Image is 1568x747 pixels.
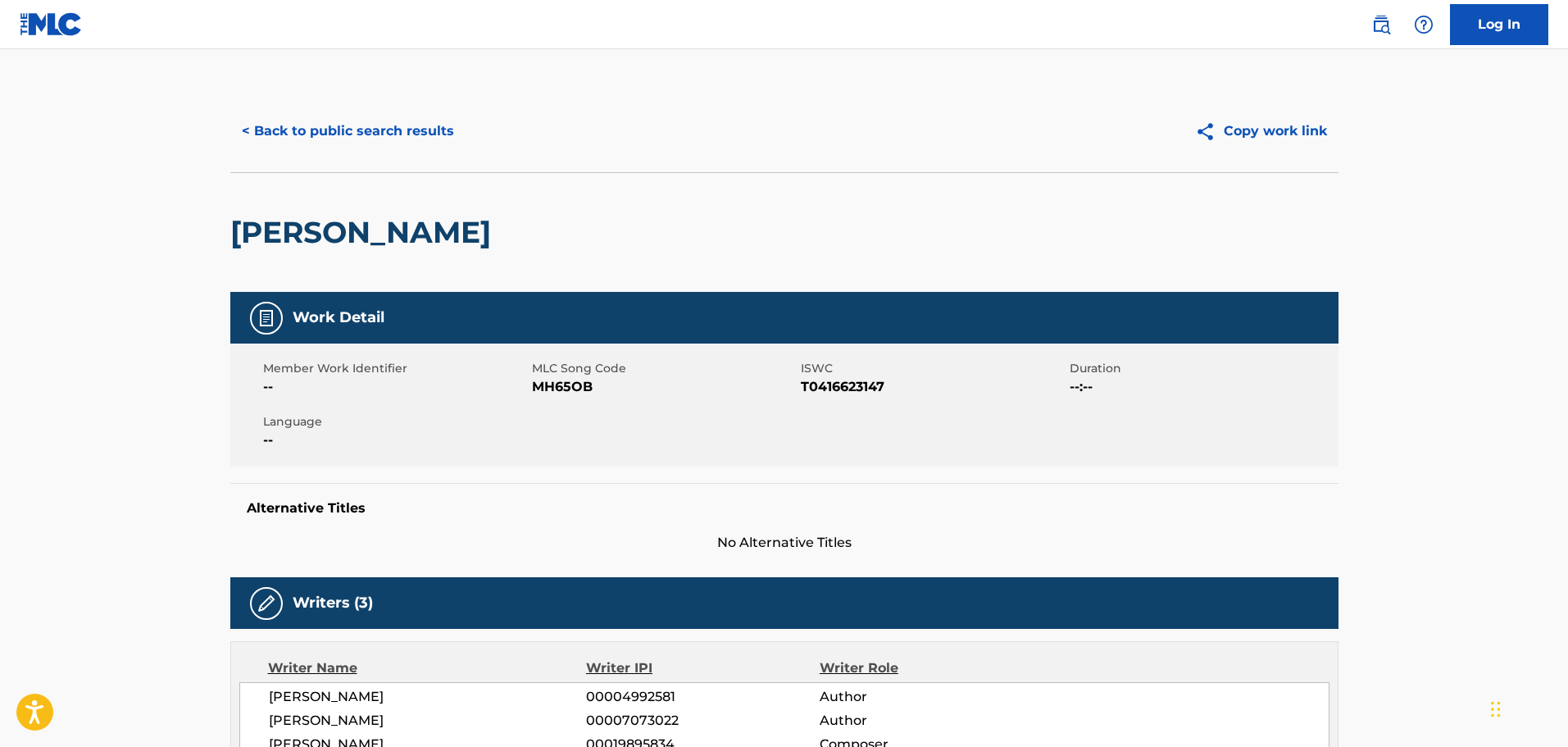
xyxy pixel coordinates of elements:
div: Drag [1491,685,1501,734]
img: MLC Logo [20,12,83,36]
h5: Writers (3) [293,594,373,613]
div: Writer Name [268,658,587,678]
span: MLC Song Code [532,360,797,377]
span: ISWC [801,360,1066,377]
span: Author [820,687,1032,707]
span: --:-- [1070,377,1334,397]
img: Copy work link [1195,121,1224,142]
img: help [1414,15,1434,34]
h5: Alternative Titles [247,500,1322,517]
div: Writer Role [820,658,1032,678]
h5: Work Detail [293,308,384,327]
span: 00004992581 [586,687,819,707]
img: Writers [257,594,276,613]
span: Author [820,711,1032,731]
img: Work Detail [257,308,276,328]
span: -- [263,377,528,397]
span: Duration [1070,360,1334,377]
span: -- [263,430,528,450]
span: [PERSON_NAME] [269,687,587,707]
span: T0416623147 [801,377,1066,397]
img: search [1371,15,1391,34]
span: No Alternative Titles [230,533,1338,553]
span: MH65OB [532,377,797,397]
span: Member Work Identifier [263,360,528,377]
a: Log In [1450,4,1548,45]
span: Language [263,413,528,430]
span: [PERSON_NAME] [269,711,587,731]
button: Copy work link [1184,111,1338,152]
button: < Back to public search results [230,111,466,152]
span: 00007073022 [586,711,819,731]
div: Writer IPI [586,658,820,678]
a: Public Search [1365,8,1398,41]
div: Help [1407,8,1440,41]
iframe: Chat Widget [1486,668,1568,747]
h2: [PERSON_NAME] [230,214,499,251]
